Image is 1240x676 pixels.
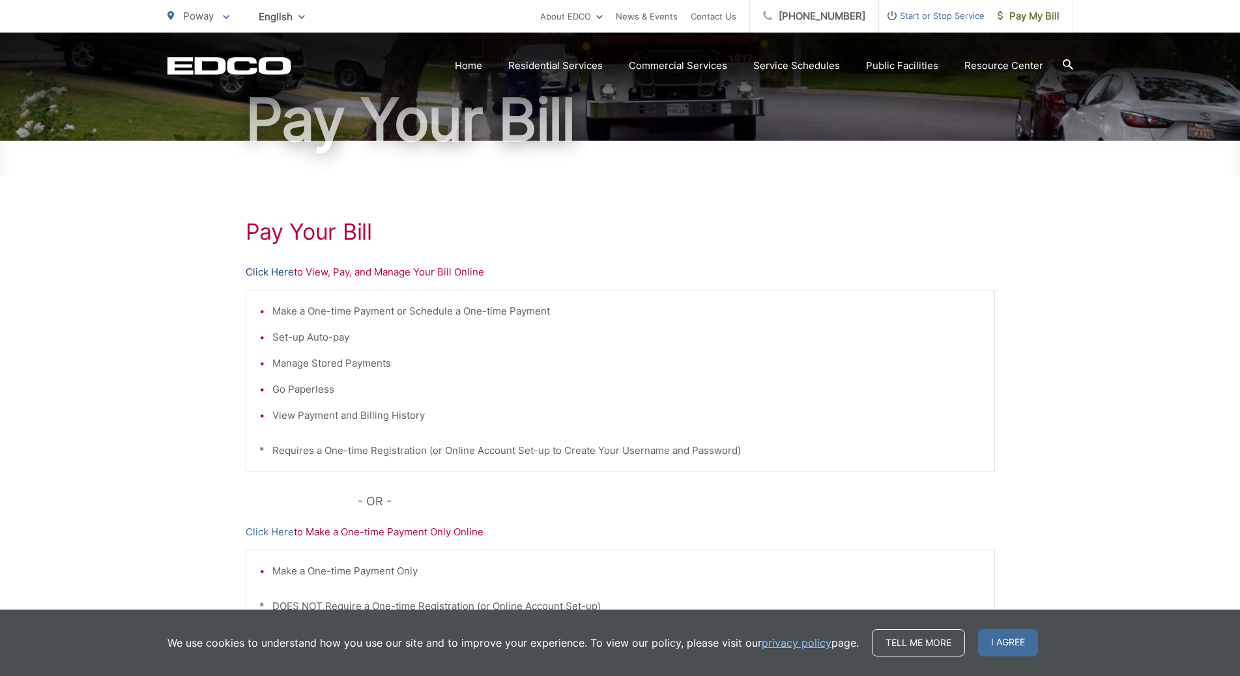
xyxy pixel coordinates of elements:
[629,58,727,74] a: Commercial Services
[978,629,1038,656] span: I agree
[272,382,981,397] li: Go Paperless
[246,524,294,540] a: Click Here
[540,8,603,24] a: About EDCO
[272,356,981,371] li: Manage Stored Payments
[167,57,291,75] a: EDCD logo. Return to the homepage.
[246,219,995,245] h1: Pay Your Bill
[249,5,315,28] span: English
[616,8,678,24] a: News & Events
[272,303,981,319] li: Make a One-time Payment or Schedule a One-time Payment
[998,8,1060,24] span: Pay My Bill
[183,10,214,22] span: Poway
[246,524,995,540] p: to Make a One-time Payment Only Online
[964,58,1043,74] a: Resource Center
[246,264,995,280] p: to View, Pay, and Manage Your Bill Online
[872,629,965,656] a: Tell me more
[167,635,859,651] p: We use cookies to understand how you use our site and to improve your experience. To view our pol...
[762,635,831,651] a: privacy policy
[167,87,1073,152] h1: Pay Your Bill
[358,492,995,511] p: - OR -
[753,58,840,74] a: Service Schedules
[246,264,294,280] a: Click Here
[259,443,981,458] p: * Requires a One-time Registration (or Online Account Set-up to Create Your Username and Password)
[272,330,981,345] li: Set-up Auto-pay
[272,563,981,579] li: Make a One-time Payment Only
[455,58,482,74] a: Home
[259,599,981,614] p: * DOES NOT Require a One-time Registration (or Online Account Set-up)
[508,58,603,74] a: Residential Services
[866,58,938,74] a: Public Facilities
[691,8,736,24] a: Contact Us
[272,408,981,423] li: View Payment and Billing History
